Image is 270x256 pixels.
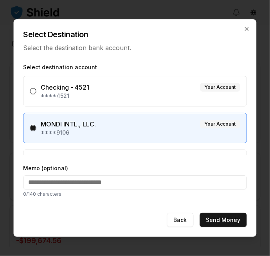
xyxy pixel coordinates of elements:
[200,213,247,227] button: Send Money
[41,83,90,92] div: Checking - 4521
[167,213,194,227] button: Back
[23,191,247,197] p: 0 /140 characters
[30,88,36,94] button: Checking - 4521Your Account****4521
[200,83,240,92] div: Your Account
[200,120,240,128] div: Your Account
[23,164,247,172] label: Memo (optional)
[23,63,247,71] label: Select destination account
[30,125,36,131] button: MONDI INTL., LLC.Your Account****9106
[41,119,96,129] div: MONDI INTL., LLC.
[23,29,247,40] h2: Select Destination
[23,43,247,52] p: Select the destination bank account.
